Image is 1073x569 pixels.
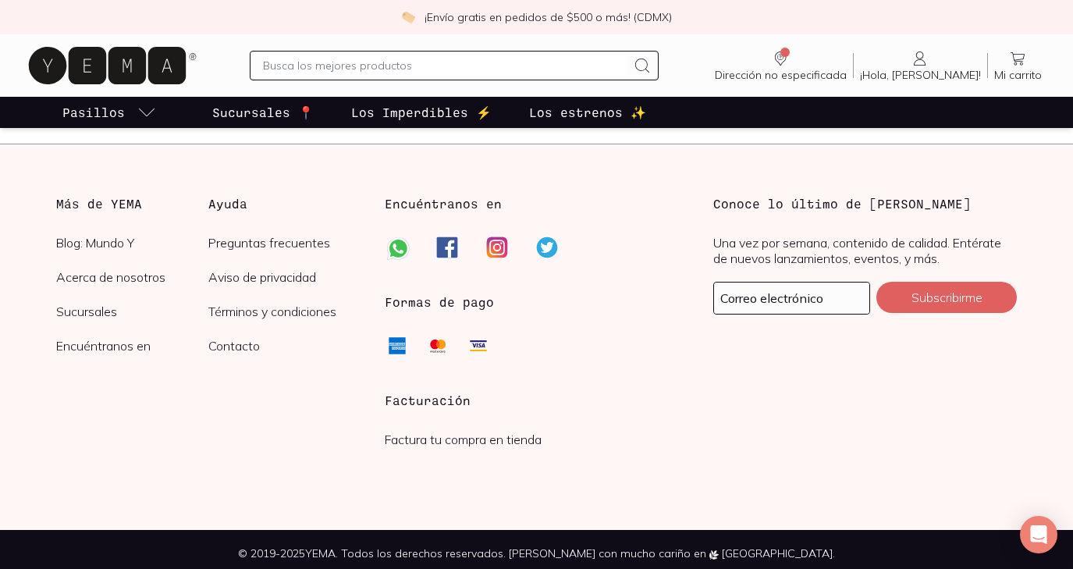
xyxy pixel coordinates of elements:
a: Preguntas frecuentes [208,235,361,251]
a: Sucursales [56,304,208,319]
input: Busca los mejores productos [263,56,627,75]
p: Los estrenos ✨ [529,103,646,122]
a: ¡Hola, [PERSON_NAME]! [854,49,987,82]
a: Dirección no especificada [709,49,853,82]
a: Contacto [208,338,361,354]
input: mimail@gmail.com [714,283,869,314]
span: Dirección no especificada [715,68,847,82]
a: Factura tu compra en tienda [385,432,542,447]
a: Términos y condiciones [208,304,361,319]
a: Encuéntranos en [56,338,208,354]
button: Subscribirme [876,282,1017,313]
p: Sucursales 📍 [212,103,314,122]
img: check [401,10,415,24]
div: Open Intercom Messenger [1020,516,1057,553]
span: [PERSON_NAME] con mucho cariño en [GEOGRAPHIC_DATA]. [509,546,835,560]
a: Acerca de nosotros [56,269,208,285]
span: Mi carrito [994,68,1042,82]
h3: Más de YEMA [56,194,208,213]
span: ¡Hola, [PERSON_NAME]! [860,68,981,82]
p: Pasillos [62,103,125,122]
a: Aviso de privacidad [208,269,361,285]
a: Los estrenos ✨ [526,97,649,128]
a: Mi carrito [988,49,1048,82]
a: Blog: Mundo Y [56,235,208,251]
p: ¡Envío gratis en pedidos de $500 o más! (CDMX) [425,9,672,25]
h3: Conoce lo último de [PERSON_NAME] [713,194,1017,213]
h3: Facturación [385,391,688,410]
h3: Ayuda [208,194,361,213]
a: pasillo-todos-link [59,97,159,128]
p: Los Imperdibles ⚡️ [351,103,492,122]
a: Los Imperdibles ⚡️ [348,97,495,128]
h3: Encuéntranos en [385,194,502,213]
p: Una vez por semana, contenido de calidad. Entérate de nuevos lanzamientos, eventos, y más. [713,235,1017,266]
h3: Formas de pago [385,293,494,311]
a: Sucursales 📍 [209,97,317,128]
